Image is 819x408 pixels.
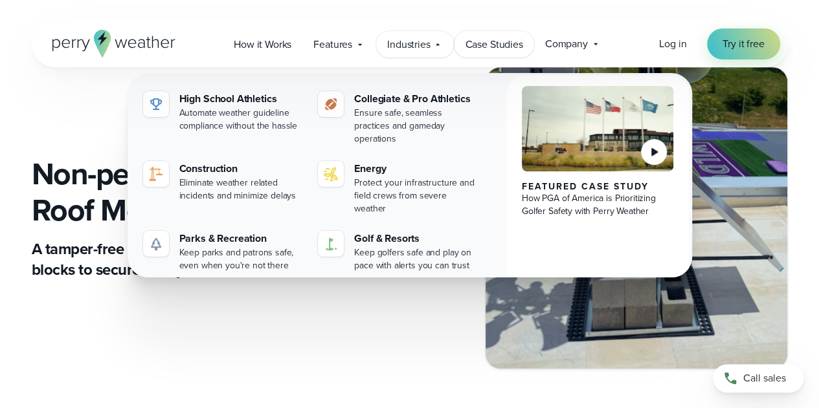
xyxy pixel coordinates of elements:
[179,246,303,272] div: Keep parks and patrons safe, even when you're not there
[179,91,303,107] div: High School Athletics
[32,239,399,280] p: A tamper-free way to mount your system, uses cinder blocks to secure the system to the roof
[454,31,533,58] a: Case Studies
[707,28,780,59] a: Try it free
[323,96,339,112] img: proathletics-icon@2x-1.svg
[354,177,478,215] div: Protect your infrastructure and field crews from severe weather
[465,37,522,52] span: Case Studies
[313,86,483,151] a: Collegiate & Pro Athletics Ensure safe, seamless practices and gameday operations
[743,370,786,386] span: Call sales
[179,107,303,133] div: Automate weather guideline compliance without the hassle
[313,37,352,52] span: Features
[354,107,478,145] div: Ensure safe, seamless practices and gameday operations
[659,36,686,51] span: Log in
[522,182,674,192] div: Featured Case Study
[387,37,430,52] span: Industries
[223,31,302,58] a: How it Works
[313,226,483,277] a: Golf & Resorts Keep golfers safe and play on pace with alerts you can trust
[723,36,764,52] span: Try it free
[354,91,478,107] div: Collegiate & Pro Athletics
[148,236,164,252] img: parks-icon-grey.svg
[545,36,588,52] span: Company
[138,86,308,138] a: High School Athletics Automate weather guideline compliance without the hassle
[354,231,478,246] div: Golf & Resorts
[522,86,674,171] img: PGA of America, Frisco Campus
[179,231,303,246] div: Parks & Recreation
[506,76,690,288] a: PGA of America, Frisco Campus Featured Case Study How PGA of America is Prioritizing Golfer Safet...
[522,192,674,218] div: How PGA of America is Prioritizing Golfer Safety with Perry Weather
[32,156,399,228] h2: Non-penetrating Roof Mount
[323,236,339,252] img: golf-iconV2.svg
[148,166,164,182] img: noun-crane-7630938-1@2x.svg
[179,177,303,202] div: Eliminate weather related incidents and minimize delays
[354,246,478,272] div: Keep golfers safe and play on pace with alerts you can trust
[148,96,164,112] img: highschool-icon.svg
[313,156,483,220] a: Energy Protect your infrastructure and field crews from severe weather
[234,37,291,52] span: How it Works
[354,161,478,177] div: Energy
[179,161,303,177] div: Construction
[486,67,787,369] img: Non-penetrating Roof Mount
[659,36,686,52] a: Log in
[138,156,308,208] a: Construction Eliminate weather related incidents and minimize delays
[713,364,803,392] a: Call sales
[138,226,308,277] a: Parks & Recreation Keep parks and patrons safe, even when you're not there
[323,166,339,182] img: energy-icon@2x-1.svg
